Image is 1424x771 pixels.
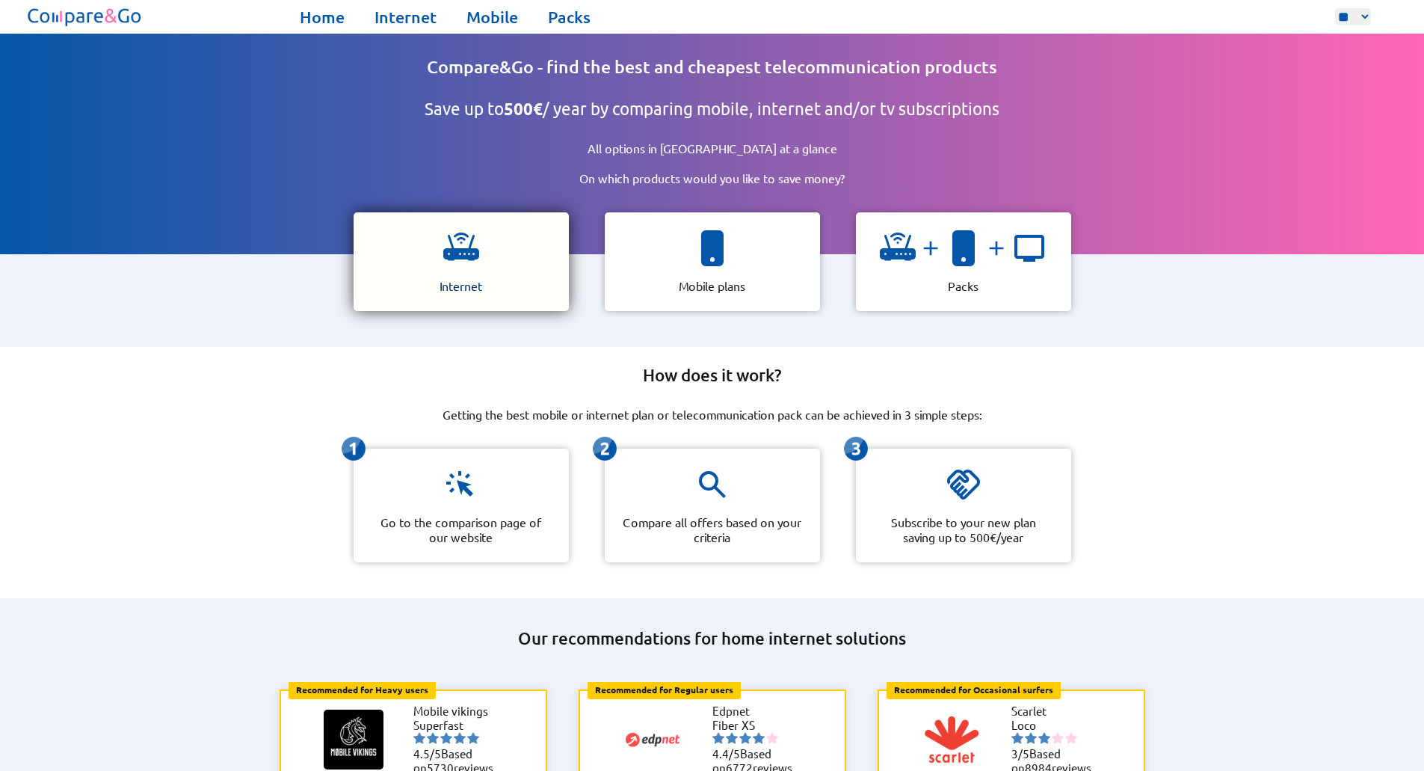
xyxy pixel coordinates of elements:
p: All options in [GEOGRAPHIC_DATA] at a glance [540,141,885,156]
img: icon representing a handshake [946,467,981,503]
a: icon representing a wifiandicon representing a smartphoneandicon representing a tv Packs [844,212,1083,311]
a: icon representing a wifi Internet [342,212,581,311]
span: 3/5 [1011,746,1029,761]
p: Mobile plans [679,278,745,293]
img: starnr2 [427,732,439,744]
a: Home [300,7,345,28]
img: Logo of Compare&Go [25,4,145,30]
img: Logo of Mobile vikings [324,710,383,770]
h2: How does it work? [643,365,782,386]
img: starnr4 [454,732,466,744]
img: starnr4 [753,732,765,744]
img: starnr5 [467,732,479,744]
li: Scarlet [1011,704,1101,718]
img: starnr1 [1011,732,1023,744]
img: starnr3 [1038,732,1050,744]
p: On which products would you like to save money? [531,171,893,185]
p: Go to the comparison page of our website [372,514,551,544]
p: Compare all offers based on your criteria [623,514,802,544]
img: icon representing a smartphone [694,230,730,266]
img: icon representing a wifi [443,230,479,266]
img: icon representing a wifi [880,230,916,266]
span: 4.4/5 [712,746,740,761]
img: icon representing a magnifying glass [694,467,730,503]
img: icon representing a click [443,467,479,503]
img: starnr3 [440,732,452,744]
h2: Our recommendations for home internet solutions [264,628,1161,649]
img: starnr4 [1052,732,1064,744]
h1: Compare&Go - find the best and cheapest telecommunication products [427,56,997,78]
span: 4.5/5 [413,746,441,761]
b: 500€ [504,99,543,119]
b: Recommended for Regular users [595,684,733,695]
img: starnr1 [712,732,724,744]
p: Getting the best mobile or internet plan or telecommunication pack can be achieved in 3 simple st... [443,407,982,422]
img: icon representing the second-step [593,437,617,461]
img: starnr1 [413,732,425,744]
p: Packs [948,278,978,293]
img: icon representing a tv [1011,230,1047,266]
img: starnr2 [726,732,738,744]
h2: Save up to / year by comparing mobile, internet and/or tv subscriptions [425,99,999,120]
img: icon representing the first-step [342,437,366,461]
img: starnr2 [1025,732,1037,744]
b: Recommended for Occasional surfers [894,684,1053,695]
li: Fiber XS [712,718,802,732]
img: icon representing the third-step [844,437,868,461]
li: Superfast [413,718,503,732]
li: Edpnet [712,704,802,718]
a: icon representing a smartphone Mobile plans [593,212,832,311]
li: Mobile vikings [413,704,503,718]
p: Internet [440,278,482,293]
b: Recommended for Heavy users [296,684,428,695]
img: and [916,236,946,260]
a: Packs [548,7,591,28]
img: starnr5 [1065,732,1077,744]
img: and [981,236,1011,260]
img: Logo of Scarlet [922,710,981,770]
img: starnr3 [739,732,751,744]
li: Loco [1011,718,1101,732]
a: Mobile [466,7,518,28]
a: Internet [375,7,437,28]
img: starnr5 [766,732,778,744]
img: Logo of Edpnet [623,710,682,770]
p: Subscribe to your new plan saving up to 500€/year [874,514,1053,544]
img: icon representing a smartphone [946,230,981,266]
